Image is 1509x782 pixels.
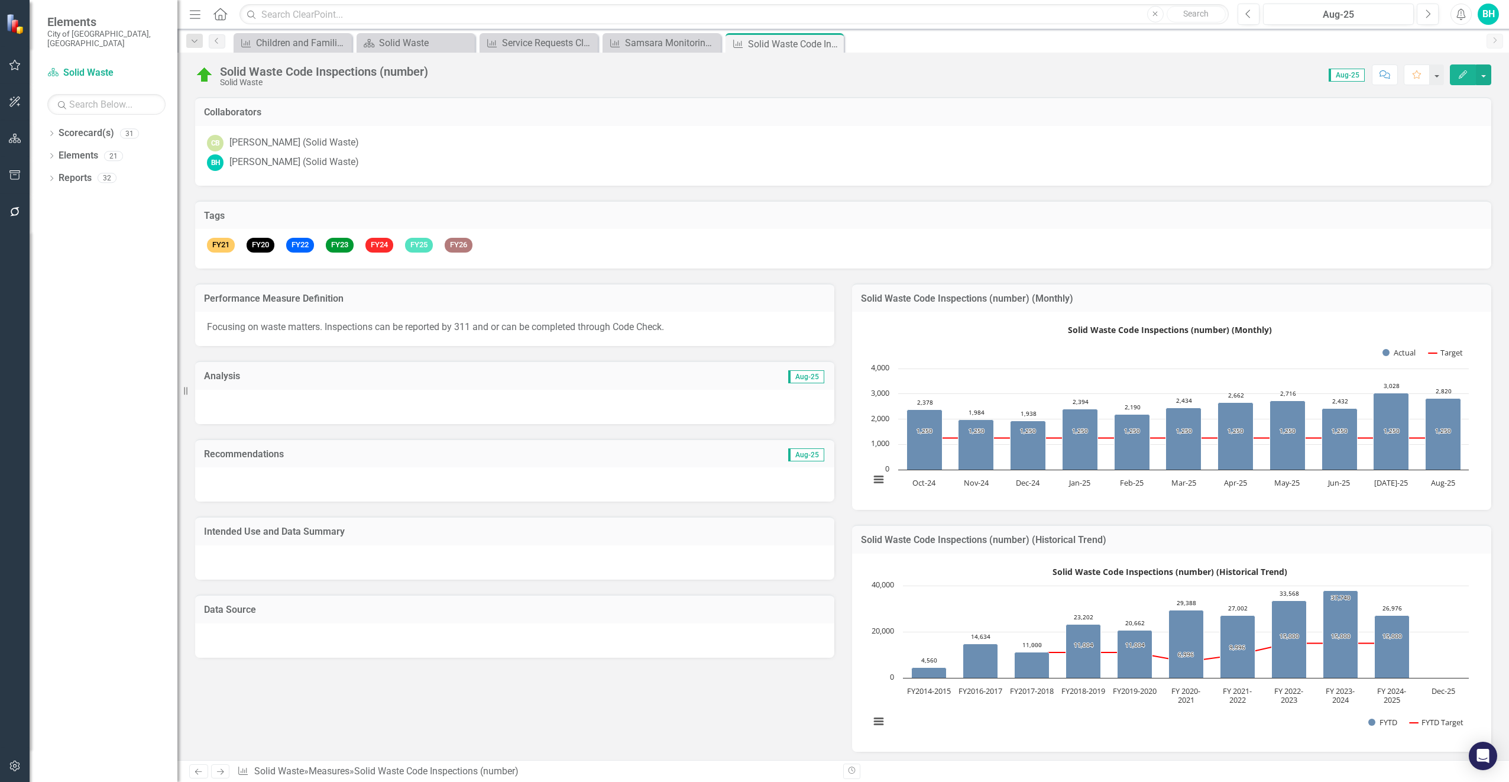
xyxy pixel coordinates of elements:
text: 1,250 [1072,426,1088,435]
text: 1,250 [1280,426,1296,435]
span: Search [1183,9,1209,18]
h3: Analysis [204,371,510,382]
img: ClearPoint Strategy [6,14,27,34]
text: 2,378 [917,398,933,406]
text: 37,740 [1331,593,1351,602]
text: Mar-25 [1171,477,1196,488]
button: Aug-25 [1263,4,1414,25]
text: 11,004 [1125,641,1145,649]
a: Elements [59,149,98,163]
text: 1,250 [1020,426,1036,435]
text: 1,250 [1176,426,1192,435]
path: Jul-25, 3,028. Actual. [1374,393,1409,470]
h3: Performance Measure Definition [204,293,825,304]
path: Mar-25, 2,434. Actual. [1166,408,1202,470]
button: Show FYTD [1368,717,1397,728]
h3: Data Source [204,605,825,615]
button: Show Target [1429,347,1463,358]
span: FY20 [247,238,274,253]
text: Aug-25 [1431,477,1455,488]
text: 2,434 [1176,396,1192,405]
div: Open Intercom Messenger [1469,742,1497,770]
text: 9,996 [1229,643,1245,651]
div: 21 [104,151,123,161]
path: FY 2023-2024, 37,740. FYTD. [1323,590,1358,678]
path: Feb-25, 2,190. Actual. [1115,415,1150,470]
path: FY2017-2018, 11,137. FYTD. [1015,652,1050,678]
text: 3,000 [871,387,889,398]
text: Dec-24 [1016,477,1040,488]
text: 2,394 [1073,398,1089,406]
text: 2,662 [1228,391,1244,399]
h3: Intended Use and Data Summary [204,526,825,537]
a: Solid Waste [47,66,166,80]
path: FY 2022-2023, 33,568. FYTD. [1272,600,1307,678]
a: Measures [309,765,349,777]
h3: Solid Waste Code Inspections (number) (Historical Trend) [861,535,1482,545]
div: 31 [120,128,139,138]
a: Reports [59,172,92,185]
text: Apr-25 [1224,477,1247,488]
text: Oct-24 [912,477,936,488]
div: Samsara Monitoring System Program effectiveness relative to other government users (percent) [625,35,718,50]
span: Elements [47,15,166,29]
text: 4,560 [921,656,937,664]
g: FYTD, series 1 of 2. Bar series with 11 bars. [912,586,1444,678]
span: FY23 [326,238,354,253]
span: FY21 [207,238,235,253]
span: Aug-25 [788,370,824,383]
button: Search [1167,6,1226,22]
text: 14,634 [971,632,990,641]
text: 15,000 [1382,632,1402,640]
text: 3,028 [1384,382,1400,390]
span: FY26 [445,238,472,253]
text: Jan-25 [1068,477,1090,488]
path: FY 2020-2021, 29,388. FYTD. [1169,610,1204,678]
input: Search ClearPoint... [239,4,1229,25]
path: May-25, 2,716. Actual. [1270,401,1306,470]
path: FY2019-2020, 20,662. FYTD. [1118,630,1152,678]
text: Nov-24 [964,477,989,488]
text: Solid Waste Code Inspections (number) (Monthly) [1068,324,1272,335]
div: BH [207,154,224,171]
text: 1,938 [1021,409,1037,418]
input: Search Below... [47,94,166,115]
text: 2,432 [1332,397,1348,405]
h3: Collaborators [204,107,1482,118]
text: FY2016-2017 [958,686,1002,696]
path: Jun-25, 2,432. Actual. [1322,409,1358,470]
text: FY2018-2019 [1061,686,1105,696]
text: FY 2024- 2025 [1377,686,1406,705]
path: FY 2021-2022, 27,002. FYTD. [1220,615,1255,678]
a: Solid Waste [254,765,304,777]
text: 33,568 [1280,589,1299,597]
div: » » [237,765,834,778]
g: Actual, series 1 of 2. Bar series with 11 bars. [907,393,1461,470]
text: 1,250 [1332,426,1348,435]
button: BH [1478,4,1499,25]
path: FY2016-2017, 14,634. FYTD. [963,644,998,678]
span: FY25 [405,238,433,253]
text: 20,662 [1125,619,1145,627]
text: 15,000 [1280,632,1299,640]
span: Aug-25 [1329,69,1365,82]
small: City of [GEOGRAPHIC_DATA], [GEOGRAPHIC_DATA] [47,29,166,49]
button: Show FYTD Target [1410,717,1464,728]
div: Solid Waste Code Inspections (number) [748,37,841,51]
div: Solid Waste [379,35,472,50]
div: [PERSON_NAME] (Solid Waste) [229,156,359,169]
text: 11,000 [1022,641,1042,649]
text: 1,250 [969,426,985,435]
h3: Solid Waste Code Inspections (number) (Monthly) [861,293,1482,304]
text: 1,250 [1435,426,1451,435]
div: Solid Waste Code Inspections (number) [354,765,519,777]
text: [DATE]-25 [1374,477,1408,488]
span: FY24 [365,238,393,253]
div: Solid Waste Code Inspections (number) [220,65,428,78]
div: Solid Waste Code Inspections (number) (Historical Trend). Highcharts interactive chart. [864,563,1479,740]
text: Dec-25 [1432,686,1455,696]
path: Dec-24, 1,938. Actual. [1011,421,1046,470]
div: Service Requests Closed within 15 Business Days (percent) [502,35,595,50]
text: May-25 [1274,477,1300,488]
svg: Interactive chart [864,321,1475,498]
